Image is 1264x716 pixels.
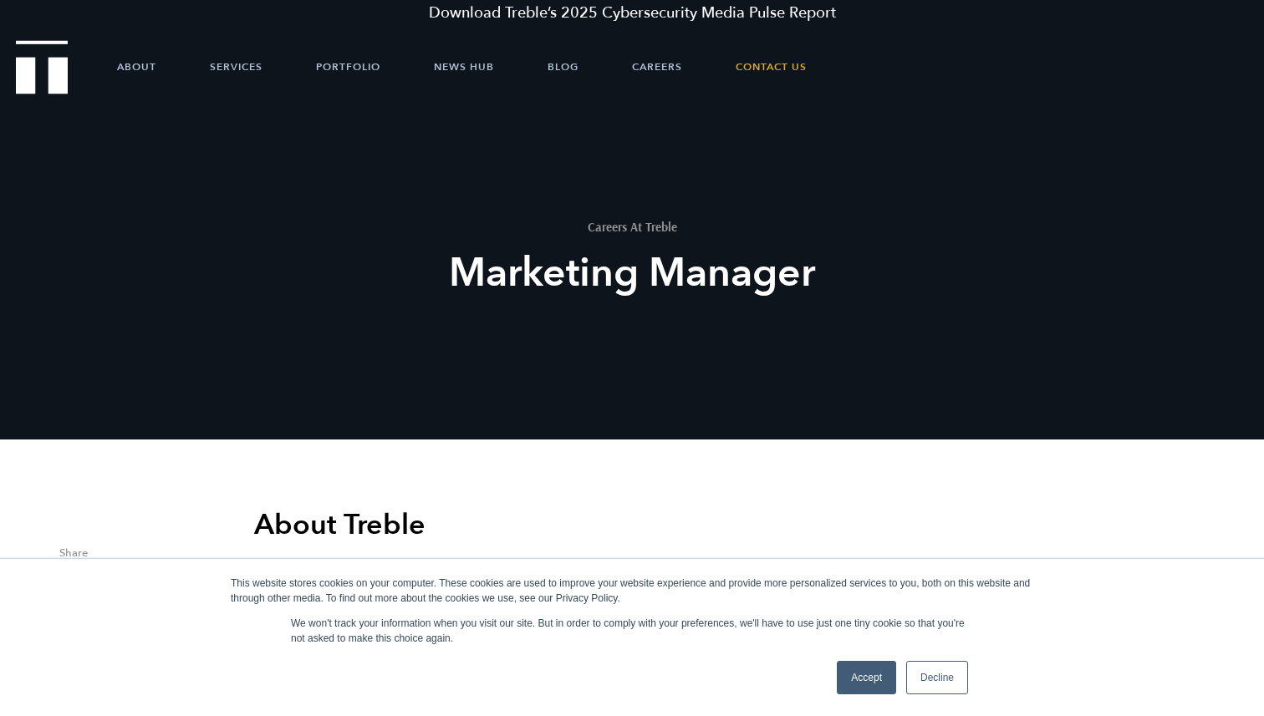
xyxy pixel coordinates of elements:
[17,42,67,93] a: Treble Homepage
[632,42,682,92] a: Careers
[837,661,896,694] a: Accept
[736,42,807,92] a: Contact Us
[291,616,973,646] p: We won't track your information when you visit our site. But in order to comply with your prefere...
[117,42,156,92] a: About
[59,548,229,567] span: Share
[316,42,380,92] a: Portfolio
[254,505,426,544] b: About Treble
[324,247,940,299] h2: Marketing Manager
[548,42,578,92] a: Blog
[16,40,69,94] img: Treble logo
[434,42,494,92] a: News Hub
[324,221,940,233] h1: Careers At Treble
[906,661,968,694] a: Decline
[231,576,1033,606] div: This website stores cookies on your computer. These cookies are used to improve your website expe...
[210,42,262,92] a: Services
